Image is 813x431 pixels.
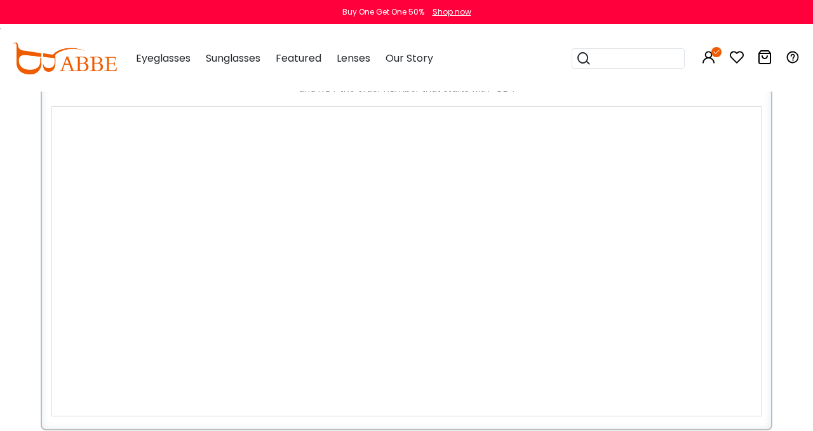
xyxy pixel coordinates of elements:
img: abbeglasses.com [13,43,117,74]
span: Featured [276,51,321,65]
span: Lenses [337,51,370,65]
span: Our Story [386,51,433,65]
span: Eyeglasses [136,51,191,65]
div: Shop now [433,6,471,18]
a: Shop now [426,6,471,17]
div: Buy One Get One 50% [342,6,424,18]
span: Sunglasses [206,51,260,65]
